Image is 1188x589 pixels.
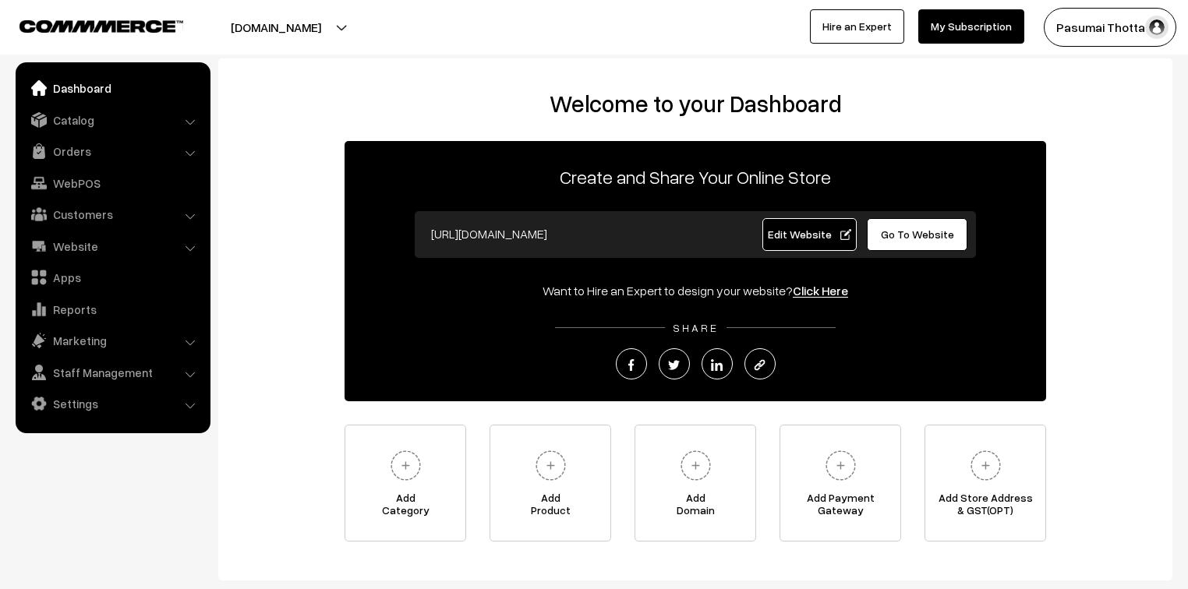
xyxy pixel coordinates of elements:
a: Add PaymentGateway [780,425,901,541]
img: plus.svg [384,444,427,487]
a: WebPOS [19,169,205,197]
span: Add Domain [635,492,755,523]
span: Add Store Address & GST(OPT) [925,492,1045,523]
a: AddProduct [490,425,611,541]
img: plus.svg [819,444,862,487]
a: Staff Management [19,358,205,386]
a: Add Store Address& GST(OPT) [925,425,1046,541]
a: Apps [19,263,205,291]
img: user [1145,16,1169,39]
span: Add Product [490,492,610,523]
a: Go To Website [867,218,967,251]
button: Pasumai Thotta… [1044,8,1176,47]
a: AddDomain [635,425,756,541]
p: Create and Share Your Online Store [345,163,1046,191]
span: Edit Website [768,227,851,241]
span: Go To Website [881,227,954,241]
h2: Welcome to your Dashboard [234,90,1157,118]
a: Click Here [793,283,848,298]
a: Dashboard [19,74,205,102]
img: COMMMERCE [19,20,183,32]
a: Reports [19,295,205,323]
a: Edit Website [762,218,857,251]
a: Website [19,232,205,260]
span: SHARE [665,321,727,334]
img: plus.svg [964,444,1007,487]
a: Hire an Expert [810,9,904,44]
span: Add Payment Gateway [780,492,900,523]
a: COMMMERCE [19,16,156,34]
div: Want to Hire an Expert to design your website? [345,281,1046,300]
a: My Subscription [918,9,1024,44]
a: AddCategory [345,425,466,541]
img: plus.svg [529,444,572,487]
span: Add Category [345,492,465,523]
a: Customers [19,200,205,228]
a: Marketing [19,326,205,354]
a: Settings [19,390,205,418]
button: [DOMAIN_NAME] [176,8,376,47]
img: plus.svg [674,444,717,487]
a: Catalog [19,106,205,134]
a: Orders [19,137,205,165]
